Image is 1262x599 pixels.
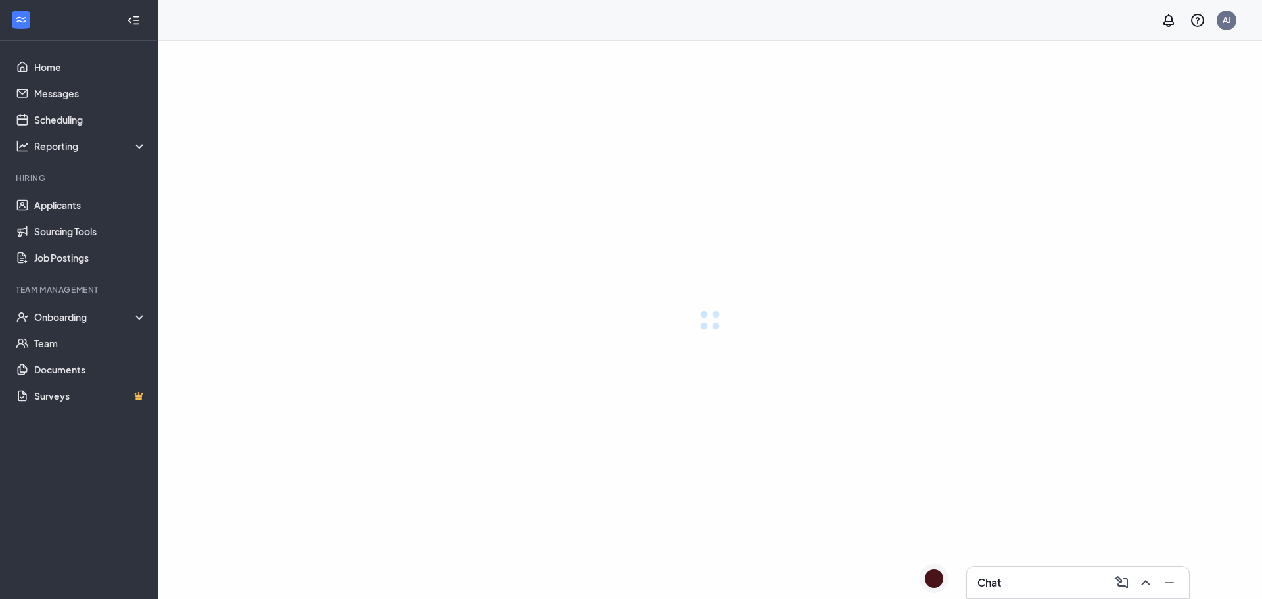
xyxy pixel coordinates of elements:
div: Onboarding [34,310,147,323]
svg: Notifications [1161,12,1177,28]
svg: QuestionInfo [1190,12,1205,28]
svg: ComposeMessage [1114,575,1130,590]
div: Reporting [34,139,147,153]
svg: Collapse [127,14,140,27]
svg: Minimize [1161,575,1177,590]
svg: Analysis [16,139,29,153]
a: Documents [34,356,147,383]
svg: UserCheck [16,310,29,323]
div: Hiring [16,172,144,183]
a: Sourcing Tools [34,218,147,245]
a: Scheduling [34,107,147,133]
button: ComposeMessage [1110,572,1131,593]
a: SurveysCrown [34,383,147,409]
button: Minimize [1157,572,1179,593]
div: Team Management [16,284,144,295]
a: Home [34,54,147,80]
h3: Chat [977,575,1001,590]
a: Applicants [34,192,147,218]
a: Team [34,330,147,356]
button: ChevronUp [1134,572,1155,593]
svg: ChevronUp [1138,575,1154,590]
svg: WorkstreamLogo [14,13,28,26]
a: Messages [34,80,147,107]
div: AJ [1223,14,1231,26]
a: Job Postings [34,245,147,271]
